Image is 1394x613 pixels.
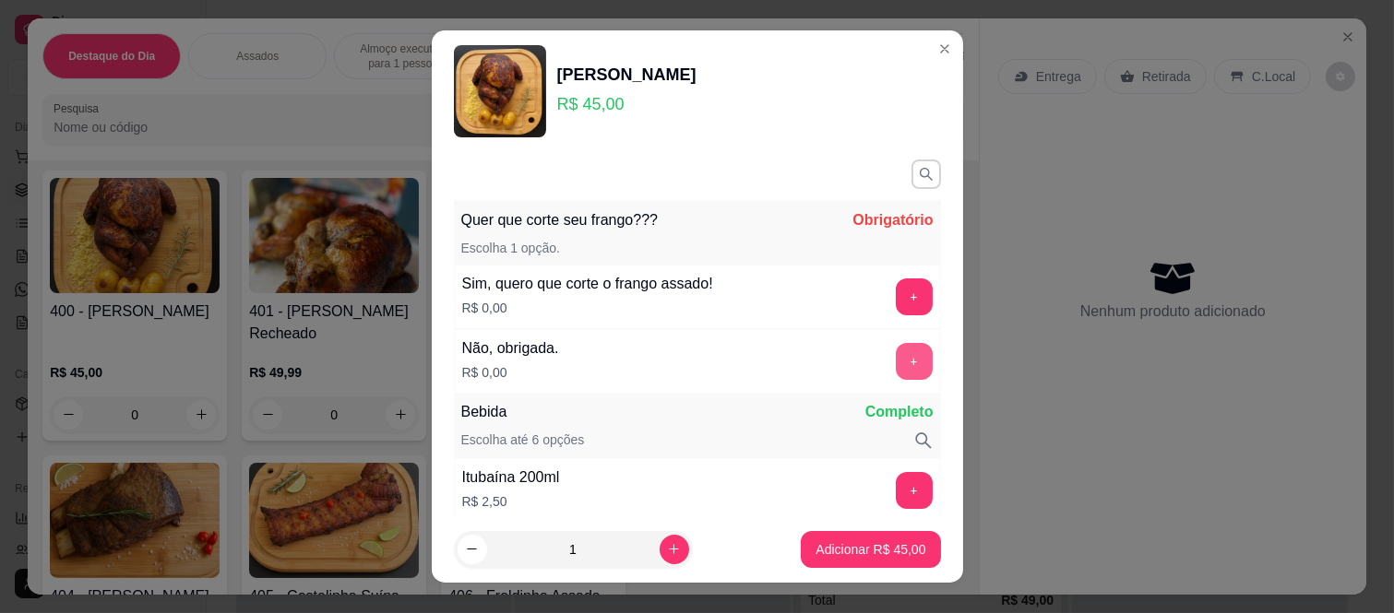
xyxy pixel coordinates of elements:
[557,91,697,117] p: R$ 45,00
[930,34,959,64] button: Close
[462,299,713,317] p: R$ 0,00
[896,472,933,509] button: add
[454,45,546,137] img: product-image
[896,278,933,315] button: add
[462,492,560,511] p: R$ 2,50
[462,337,559,360] div: Não, obrigada.
[557,62,697,88] div: [PERSON_NAME]
[461,430,585,451] p: Escolha até 6 opções
[462,273,713,295] div: Sim, quero que corte o frango assado!
[461,239,560,257] p: Escolha 1 opção.
[461,401,507,423] p: Bebida
[852,209,933,231] p: Obrigatório
[458,535,487,564] button: decrease-product-quantity
[462,466,560,489] div: Itubaína 200ml
[801,531,940,568] button: Adicionar R$ 45,00
[896,343,933,380] button: add
[461,209,658,231] p: Quer que corte seu frango???
[816,540,925,559] p: Adicionar R$ 45,00
[462,363,559,382] p: R$ 0,00
[865,401,934,423] p: Completo
[660,535,689,564] button: increase-product-quantity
